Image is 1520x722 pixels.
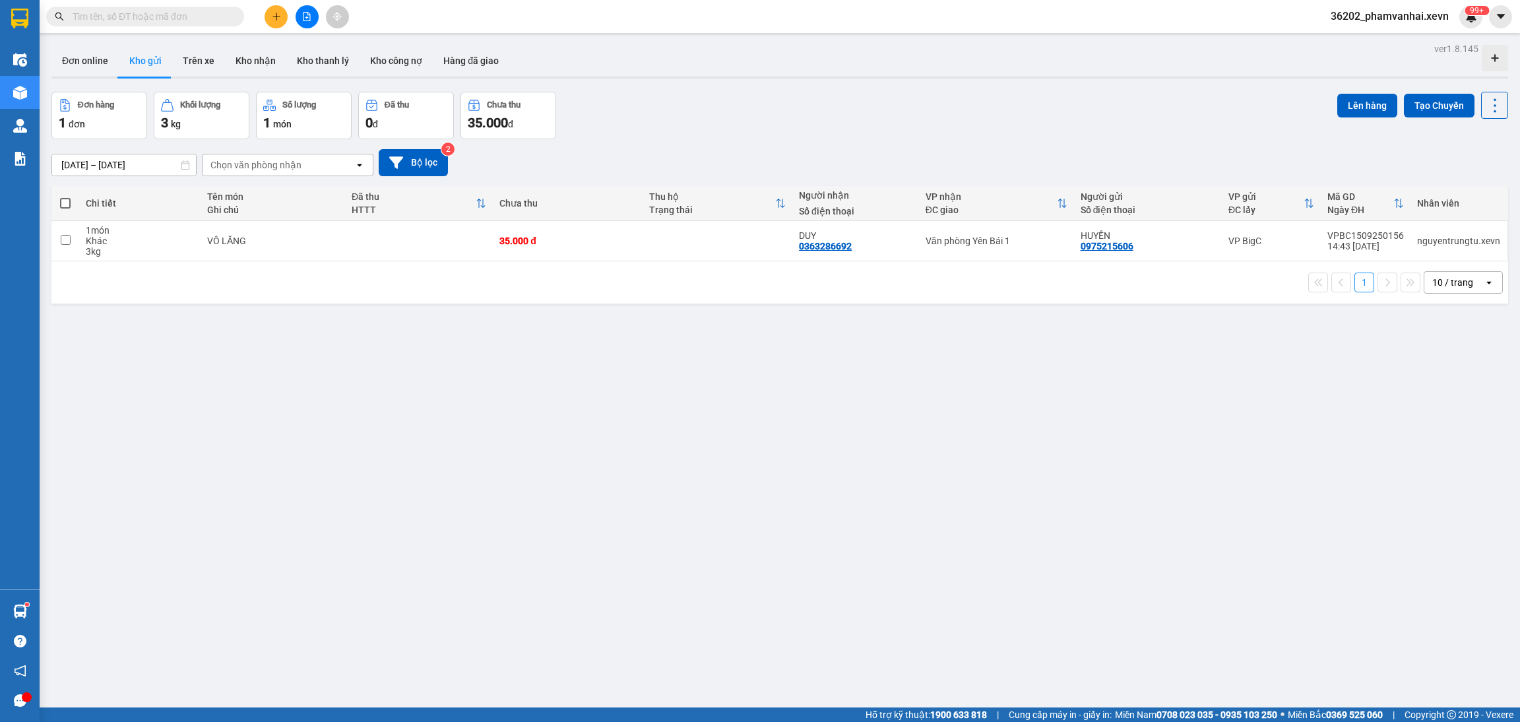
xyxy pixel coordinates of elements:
[210,158,301,172] div: Chọn văn phòng nhận
[1484,277,1494,288] svg: open
[1327,241,1404,251] div: 14:43 [DATE]
[360,45,433,77] button: Kho công nợ
[1417,198,1500,209] div: Nhân viên
[926,191,1057,202] div: VP nhận
[1354,273,1374,292] button: 1
[373,119,378,129] span: đ
[1465,11,1477,22] img: icon-new-feature
[1281,712,1284,717] span: ⚪️
[487,100,521,110] div: Chưa thu
[1434,42,1478,56] div: ver 1.8.145
[1432,276,1473,289] div: 10 / trang
[352,191,476,202] div: Đã thu
[265,5,288,28] button: plus
[207,205,338,215] div: Ghi chú
[1489,5,1512,28] button: caret-down
[326,5,349,28] button: aim
[799,230,912,241] div: DUY
[1222,186,1321,221] th: Toggle SortBy
[296,5,319,28] button: file-add
[263,115,270,131] span: 1
[460,92,556,139] button: Chưa thu35.000đ
[1081,230,1215,241] div: HUYỀN
[649,191,775,202] div: Thu hộ
[354,160,365,170] svg: open
[919,186,1074,221] th: Toggle SortBy
[272,12,281,21] span: plus
[225,45,286,77] button: Kho nhận
[86,198,194,209] div: Chi tiết
[207,236,338,246] div: VÔ LĂNG
[119,45,172,77] button: Kho gửi
[385,100,409,110] div: Đã thu
[799,241,852,251] div: 0363286692
[345,186,493,221] th: Toggle SortBy
[86,225,194,236] div: 1 món
[332,12,342,21] span: aim
[73,9,228,24] input: Tìm tên, số ĐT hoặc mã đơn
[51,45,119,77] button: Đơn online
[25,603,29,607] sup: 1
[358,92,454,139] button: Đã thu0đ
[926,236,1067,246] div: Văn phòng Yên Bái 1
[1482,45,1508,71] div: Tạo kho hàng mới
[1321,186,1410,221] th: Toggle SortBy
[1326,709,1383,720] strong: 0369 525 060
[1327,191,1393,202] div: Mã GD
[282,100,316,110] div: Số lượng
[926,205,1057,215] div: ĐC giao
[1228,236,1314,246] div: VP BigC
[508,119,513,129] span: đ
[13,119,27,133] img: warehouse-icon
[13,53,27,67] img: warehouse-icon
[1393,707,1395,722] span: |
[286,45,360,77] button: Kho thanh lý
[256,92,352,139] button: Số lượng1món
[643,186,792,221] th: Toggle SortBy
[441,143,455,156] sup: 2
[302,12,311,21] span: file-add
[14,635,26,647] span: question-circle
[51,92,147,139] button: Đơn hàng1đơn
[13,605,27,618] img: warehouse-icon
[86,246,194,257] div: 3 kg
[52,154,196,176] input: Select a date range.
[1081,205,1215,215] div: Số điện thoại
[649,205,775,215] div: Trạng thái
[1081,191,1215,202] div: Người gửi
[69,119,85,129] span: đơn
[433,45,509,77] button: Hàng đã giao
[273,119,292,129] span: món
[499,236,636,246] div: 35.000 đ
[78,100,114,110] div: Đơn hàng
[930,709,987,720] strong: 1900 633 818
[13,86,27,100] img: warehouse-icon
[171,119,181,129] span: kg
[1288,707,1383,722] span: Miền Bắc
[379,149,448,176] button: Bộ lọc
[86,236,194,246] div: Khác
[180,100,220,110] div: Khối lượng
[59,115,66,131] span: 1
[1404,94,1474,117] button: Tạo Chuyến
[1009,707,1112,722] span: Cung cấp máy in - giấy in:
[161,115,168,131] span: 3
[14,694,26,707] span: message
[997,707,999,722] span: |
[799,206,912,216] div: Số điện thoại
[14,665,26,677] span: notification
[1320,8,1459,24] span: 36202_phamvanhai.xevn
[352,205,476,215] div: HTTT
[799,190,912,201] div: Người nhận
[1228,205,1304,215] div: ĐC lấy
[1337,94,1397,117] button: Lên hàng
[866,707,987,722] span: Hỗ trợ kỹ thuật:
[1115,707,1277,722] span: Miền Nam
[1327,205,1393,215] div: Ngày ĐH
[1081,241,1133,251] div: 0975215606
[207,191,338,202] div: Tên món
[1156,709,1277,720] strong: 0708 023 035 - 0935 103 250
[468,115,508,131] span: 35.000
[55,12,64,21] span: search
[365,115,373,131] span: 0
